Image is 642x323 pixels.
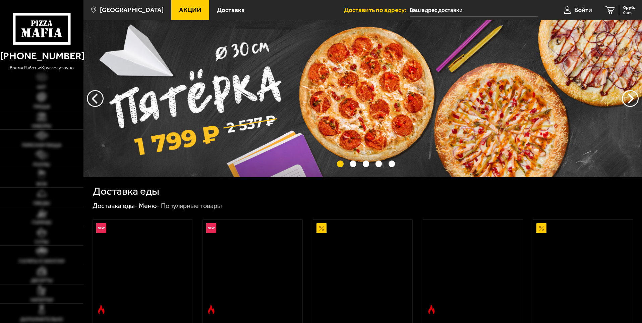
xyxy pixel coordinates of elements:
a: Доставка еды- [93,202,138,210]
span: Супы [35,240,49,244]
a: АкционныйАль-Шам 25 см (тонкое тесто) [313,220,413,318]
button: точки переключения [350,160,356,167]
button: точки переключения [363,160,369,167]
span: Пицца [34,104,50,109]
a: НовинкаОстрое блюдоРимская с креветками [93,220,192,318]
span: Доставка [217,7,245,13]
img: Акционный [536,223,546,233]
h1: Доставка еды [93,186,159,197]
span: Напитки [31,298,53,302]
span: Хит [37,85,46,89]
span: Наборы [32,124,51,128]
a: НовинкаОстрое блюдоРимская с мясным ассорти [203,220,302,318]
span: Акции [179,7,201,13]
span: Десерты [31,278,53,283]
span: Салаты и закуски [19,259,64,263]
button: точки переключения [337,160,343,167]
a: Меню- [139,202,160,210]
img: Острое блюдо [96,305,106,315]
a: Острое блюдоБиф чили 25 см (толстое с сыром) [423,220,523,318]
img: Новинка [96,223,106,233]
img: Острое блюдо [206,305,216,315]
span: Римская пицца [22,143,61,147]
span: Дополнительно [20,317,63,322]
input: Ваш адрес доставки [410,4,538,16]
span: Роллы [33,162,50,167]
span: WOK [36,182,47,186]
span: Доставить по адресу: [344,7,410,13]
span: Войти [574,7,592,13]
span: [GEOGRAPHIC_DATA] [100,7,164,13]
span: 0 шт. [623,11,635,15]
span: 0 руб. [623,5,635,10]
button: точки переключения [389,160,395,167]
div: Популярные товары [161,202,222,210]
img: Акционный [316,223,327,233]
button: следующий [87,90,104,107]
a: АкционныйПепперони 25 см (толстое с сыром) [533,220,633,318]
button: точки переключения [375,160,382,167]
span: Горячее [32,220,52,225]
span: Обеды [33,201,50,205]
button: предыдущий [622,90,639,107]
img: Новинка [206,223,216,233]
img: Острое блюдо [426,305,436,315]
